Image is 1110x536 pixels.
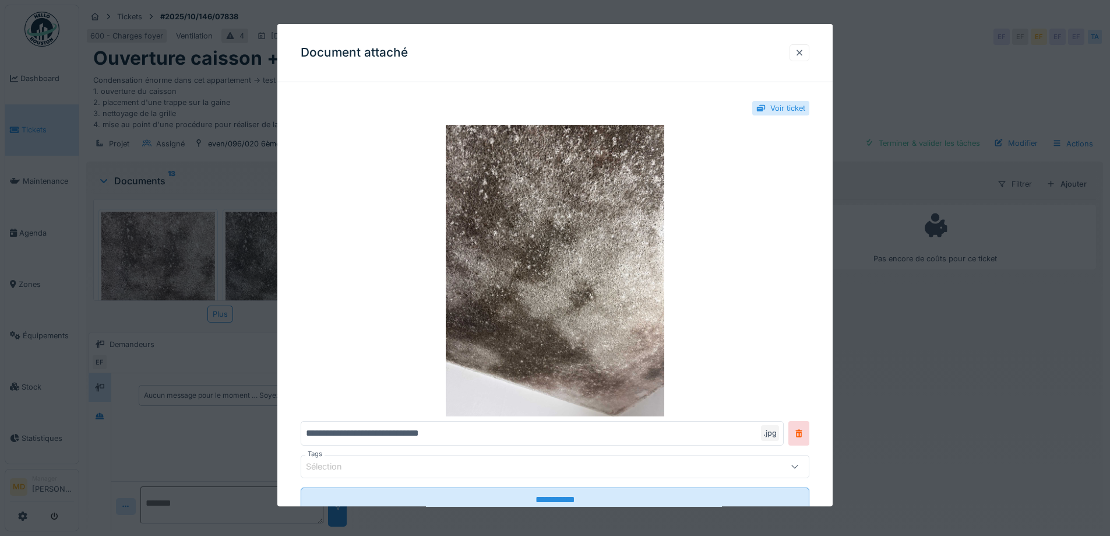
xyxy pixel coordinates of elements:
div: .jpg [761,426,779,442]
label: Tags [305,450,325,460]
h3: Document attaché [301,45,408,60]
img: ecd4b4d7-c184-4c43-b2ee-538406f69c0a-motion_photo_5729392492965838649.jpg [301,125,809,417]
div: Voir ticket [770,103,805,114]
div: Sélection [306,461,358,474]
